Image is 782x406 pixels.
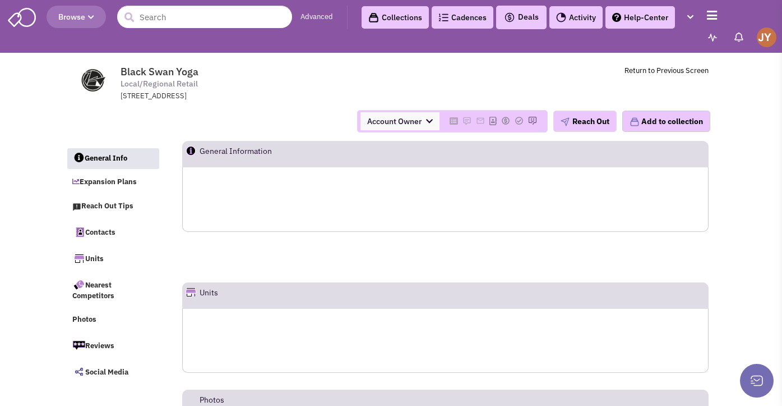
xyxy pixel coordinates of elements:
img: Please add to your accounts [462,116,471,125]
a: Help-Center [605,6,675,29]
a: Return to Previous Screen [624,66,709,75]
a: Cadences [432,6,493,29]
a: Reach Out Tips [67,196,159,217]
h2: General Information [200,142,304,166]
span: Browse [58,12,94,22]
img: Please add to your accounts [515,116,524,125]
a: Reviews [67,334,159,357]
a: General Info [67,148,159,170]
span: Black Swan Yoga [121,65,198,78]
img: SmartAdmin [8,6,36,27]
img: John Ytterberg [757,28,776,47]
div: [STREET_ADDRESS] [121,91,413,102]
button: Add to collection [622,111,710,132]
span: Local/Regional Retail [121,78,198,90]
button: Deals [501,10,542,25]
a: Photos [67,309,159,331]
img: Activity.png [556,12,566,22]
a: Contacts [67,220,159,244]
h2: Units [200,283,218,308]
a: Expansion Plans [67,172,159,193]
a: Social Media [67,360,159,384]
img: Please add to your accounts [528,116,537,125]
button: Browse [47,6,106,28]
a: Activity [549,6,603,29]
img: Cadences_logo.png [438,13,448,21]
img: help.png [612,13,621,22]
span: Deals [504,12,539,22]
a: Nearest Competitors [67,273,159,307]
img: icon-collection-lavender-black.svg [368,12,379,23]
img: icon-deals.svg [504,11,515,24]
button: Reach Out [553,111,617,132]
img: Please add to your accounts [501,116,510,125]
a: Advanced [300,12,333,22]
a: Units [67,247,159,270]
input: Search [117,6,292,28]
img: Please add to your accounts [476,116,485,125]
a: Collections [362,6,429,29]
span: Account Owner [360,112,439,130]
img: plane.png [561,117,570,126]
img: icon-collection-lavender.png [630,117,640,127]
